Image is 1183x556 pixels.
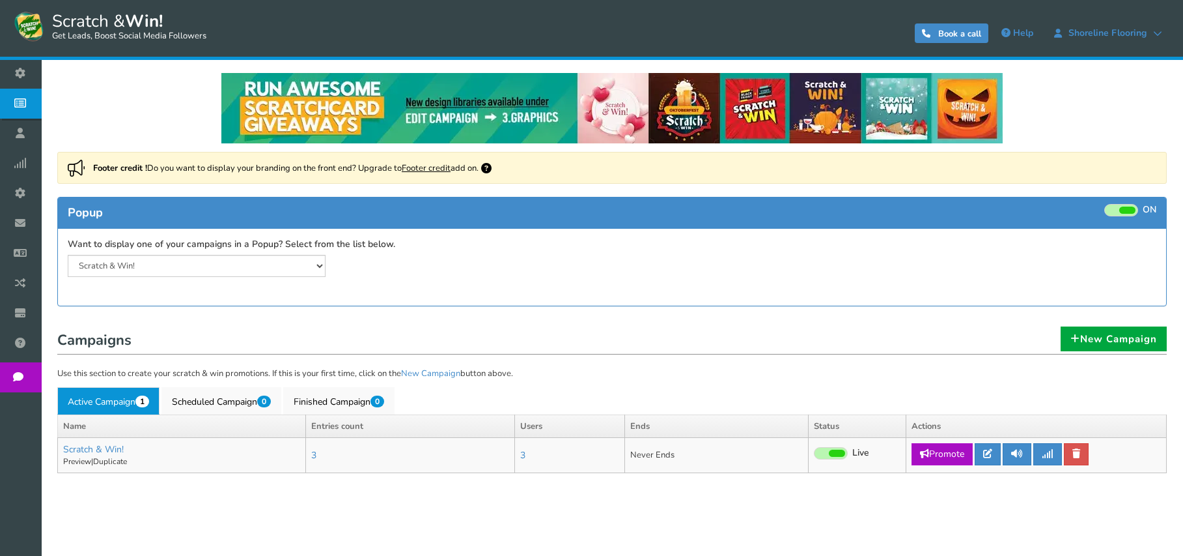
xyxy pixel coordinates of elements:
[221,73,1003,143] img: festival-poster-2020.webp
[13,10,46,42] img: Scratch and Win
[402,162,451,174] a: Footer credit
[93,162,147,174] strong: Footer credit !
[912,443,973,465] a: Promote
[125,10,163,33] strong: Win!
[93,456,127,467] a: Duplicate
[306,415,515,438] th: Entries count
[1143,204,1156,216] span: ON
[57,368,1167,381] p: Use this section to create your scratch & win promotions. If this is your first time, click on th...
[257,396,271,407] span: 0
[46,10,206,42] span: Scratch &
[161,387,281,415] a: Scheduled Campaign
[625,415,809,438] th: Ends
[57,329,1167,355] h1: Campaigns
[63,456,300,467] p: |
[625,438,809,473] td: Never Ends
[311,449,316,461] a: 3
[1013,27,1033,39] span: Help
[915,23,988,43] a: Book a call
[63,456,91,467] a: Preview
[401,368,460,379] a: New Campaign
[1062,28,1153,38] span: Shoreline Flooring
[370,396,384,407] span: 0
[515,415,625,438] th: Users
[63,443,124,456] a: Scratch & Win!
[283,387,395,415] a: Finished Campaign
[938,28,981,40] span: Book a call
[1061,327,1167,351] a: New Campaign
[135,396,149,407] span: 1
[809,415,906,438] th: Status
[852,447,869,460] span: Live
[995,23,1040,44] a: Help
[13,10,206,42] a: Scratch &Win! Get Leads, Boost Social Media Followers
[58,415,306,438] th: Name
[906,415,1167,438] th: Actions
[57,387,160,415] a: Active Campaign
[68,239,395,251] label: Want to display one of your campaigns in a Popup? Select from the list below.
[68,205,103,220] span: Popup
[52,31,206,42] small: Get Leads, Boost Social Media Followers
[57,152,1167,184] div: Do you want to display your branding on the front end? Upgrade to add on.
[520,449,525,461] a: 3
